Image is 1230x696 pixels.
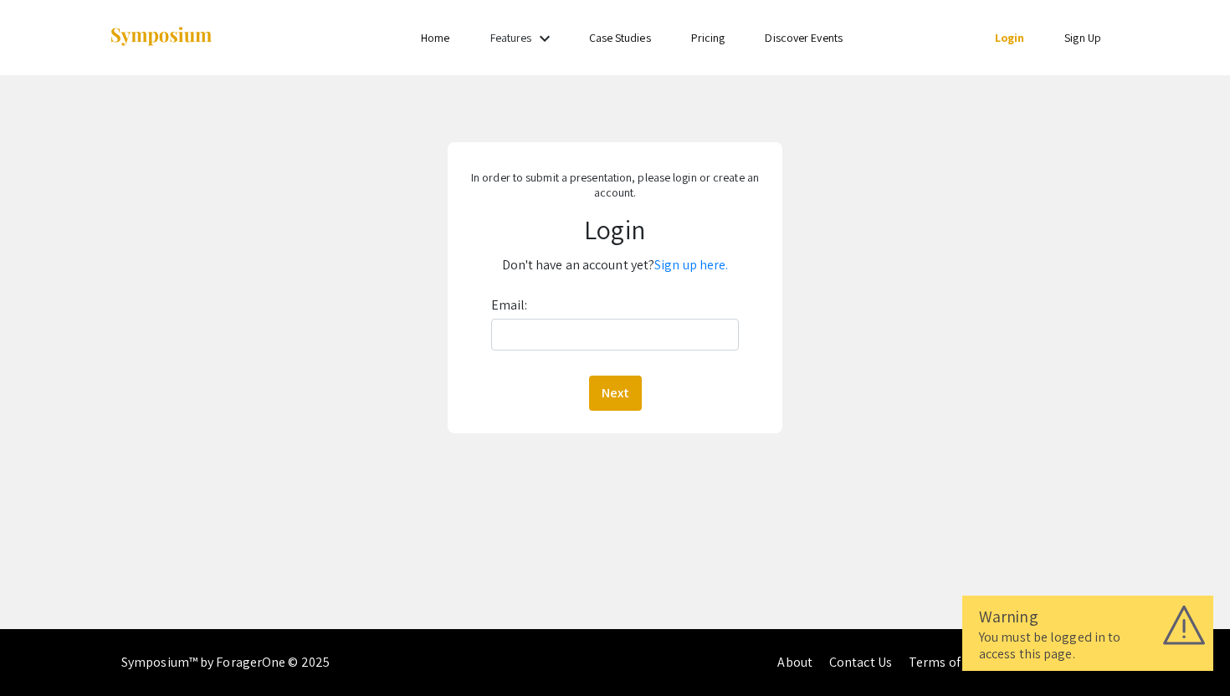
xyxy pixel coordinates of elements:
label: Email: [491,292,528,319]
a: Discover Events [765,30,843,45]
div: You must be logged in to access this page. [979,629,1197,663]
div: Warning [979,604,1197,629]
a: Features [490,30,532,45]
a: About [777,653,812,671]
h1: Login [460,213,771,245]
a: Login [995,30,1025,45]
mat-icon: Expand Features list [535,28,555,49]
p: In order to submit a presentation, please login or create an account. [460,170,771,200]
a: Sign Up [1064,30,1101,45]
p: Don't have an account yet? [460,252,771,279]
a: Sign up here. [654,256,728,274]
img: Symposium by ForagerOne [109,26,213,49]
div: Symposium™ by ForagerOne © 2025 [121,629,330,696]
a: Pricing [691,30,725,45]
a: Contact Us [829,653,892,671]
a: Case Studies [589,30,651,45]
button: Next [589,376,642,411]
a: Terms of Service [909,653,1004,671]
a: Home [421,30,449,45]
